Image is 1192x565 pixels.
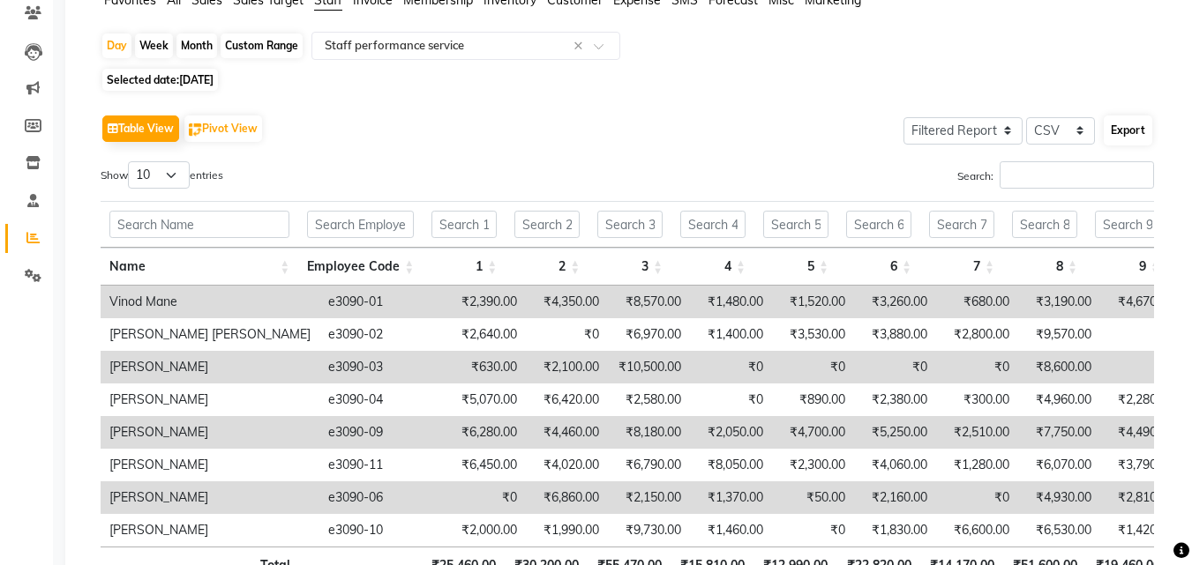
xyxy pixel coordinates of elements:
td: ₹300.00 [936,383,1018,416]
td: ₹4,930.00 [1018,481,1100,514]
td: ₹0 [690,351,772,383]
td: ₹2,300.00 [772,449,854,481]
td: ₹50.00 [772,481,854,514]
th: 3: activate to sort column ascending [589,248,671,286]
th: 1: activate to sort column ascending [423,248,506,286]
td: ₹4,460.00 [526,416,608,449]
div: Day [102,33,131,58]
td: ₹1,990.00 [526,514,608,546]
td: ₹2,000.00 [444,514,526,546]
th: 9: activate to sort column ascending [1086,248,1169,286]
td: ₹0 [854,351,936,383]
th: Name: activate to sort column ascending [101,248,298,286]
input: Search 9 [1095,211,1160,238]
td: ₹4,490.00 [1100,416,1182,449]
td: [PERSON_NAME] [101,514,319,546]
td: ₹6,860.00 [526,481,608,514]
td: ₹0 [444,481,526,514]
input: Search 4 [680,211,746,238]
td: [PERSON_NAME] [101,416,319,449]
button: Export [1104,115,1152,145]
span: Clear all [574,37,589,56]
input: Search Name [109,211,289,238]
input: Search 8 [1012,211,1077,238]
td: ₹2,390.00 [444,286,526,318]
td: ₹1,830.00 [854,514,936,546]
td: ₹6,790.00 [608,449,690,481]
th: 7: activate to sort column ascending [920,248,1003,286]
td: ₹1,480.00 [690,286,772,318]
td: ₹0 [526,318,608,351]
div: Custom Range [221,33,303,58]
td: ₹2,280.00 [1100,383,1182,416]
td: ₹630.00 [444,351,526,383]
td: e3090-10 [319,514,444,546]
input: Search 5 [763,211,828,238]
input: Search 1 [431,211,497,238]
td: ₹1,370.00 [690,481,772,514]
td: Vinod Mane [101,286,319,318]
td: ₹4,020.00 [526,449,608,481]
td: ₹4,700.00 [772,416,854,449]
td: ₹6,420.00 [526,383,608,416]
td: ₹4,060.00 [854,449,936,481]
td: ₹0 [772,351,854,383]
td: ₹0 [690,383,772,416]
td: ₹890.00 [772,383,854,416]
td: ₹2,380.00 [854,383,936,416]
input: Search: [1000,161,1154,189]
td: e3090-04 [319,383,444,416]
td: [PERSON_NAME] [101,383,319,416]
span: Selected date: [102,69,218,91]
label: Search: [957,161,1154,189]
div: Month [176,33,217,58]
label: Show entries [101,161,223,189]
th: 6: activate to sort column ascending [837,248,920,286]
td: ₹6,600.00 [936,514,1018,546]
td: [PERSON_NAME] [PERSON_NAME] [101,318,319,351]
td: ₹9,730.00 [608,514,690,546]
input: Search 7 [929,211,994,238]
td: ₹2,510.00 [936,416,1018,449]
td: ₹6,280.00 [444,416,526,449]
td: e3090-03 [319,351,444,383]
td: ₹3,530.00 [772,318,854,351]
input: Search 6 [846,211,911,238]
span: [DATE] [179,73,214,86]
td: ₹3,190.00 [1018,286,1100,318]
td: e3090-11 [319,449,444,481]
td: ₹8,050.00 [690,449,772,481]
th: 2: activate to sort column ascending [506,248,589,286]
td: ₹0 [772,514,854,546]
th: 8: activate to sort column ascending [1003,248,1086,286]
input: Search Employee Code [307,211,414,238]
td: ₹0 [936,351,1018,383]
td: ₹2,050.00 [690,416,772,449]
td: ₹5,070.00 [444,383,526,416]
td: ₹2,810.00 [1100,481,1182,514]
input: Search 2 [514,211,580,238]
td: ₹5,250.00 [854,416,936,449]
td: ₹3,880.00 [854,318,936,351]
td: ₹1,400.00 [690,318,772,351]
th: Employee Code: activate to sort column ascending [298,248,423,286]
td: [PERSON_NAME] [101,449,319,481]
td: ₹9,570.00 [1018,318,1100,351]
td: ₹0 [1100,318,1182,351]
td: ₹4,960.00 [1018,383,1100,416]
button: Table View [102,115,179,142]
td: ₹8,180.00 [608,416,690,449]
td: ₹4,670.00 [1100,286,1182,318]
td: ₹2,100.00 [526,351,608,383]
td: ₹1,460.00 [690,514,772,546]
td: e3090-02 [319,318,444,351]
td: ₹3,260.00 [854,286,936,318]
img: pivot.png [189,123,202,137]
td: ₹3,790.00 [1100,449,1182,481]
td: ₹6,450.00 [444,449,526,481]
td: e3090-01 [319,286,444,318]
td: ₹6,070.00 [1018,449,1100,481]
td: ₹6,970.00 [608,318,690,351]
td: ₹6,530.00 [1018,514,1100,546]
td: ₹2,150.00 [608,481,690,514]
